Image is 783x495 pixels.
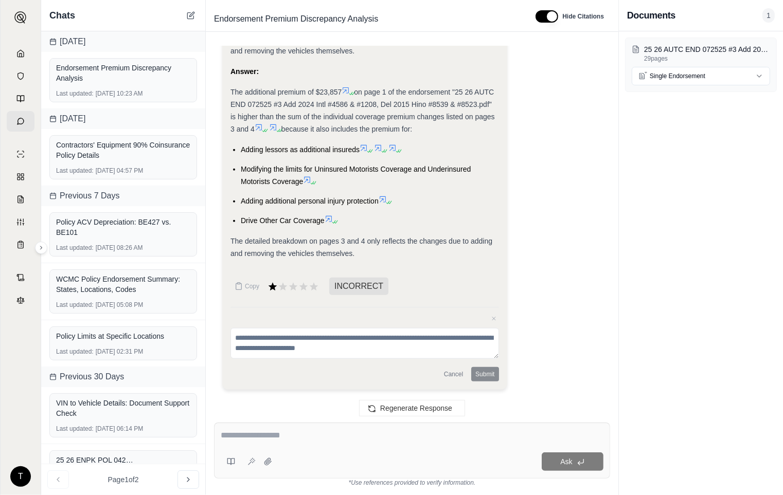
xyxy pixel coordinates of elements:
[185,9,197,22] button: New Chat
[56,274,190,295] div: WCMC Policy Endorsement Summary: States, Locations, Codes
[359,400,465,416] button: Regenerate Response
[41,186,205,206] div: Previous 7 Days
[281,125,412,133] span: because it also includes the premium for:
[644,54,770,63] p: 29 pages
[56,301,190,309] div: [DATE] 05:08 PM
[230,237,492,258] span: The detailed breakdown on pages 3 and 4 only reflects the changes due to adding and removing the ...
[627,8,675,23] h3: Documents
[440,367,467,381] button: Cancel
[56,140,190,160] div: Contractors' Equipment 90% Coinsurance Policy Details
[7,43,34,64] a: Home
[56,89,190,98] div: [DATE] 10:23 AM
[214,479,610,487] div: *Use references provided to verify information.
[49,8,75,23] span: Chats
[7,66,34,86] a: Documents Vault
[10,7,31,28] button: Expand sidebar
[108,474,139,485] span: Page 1 of 2
[210,11,382,27] span: Endorsement Premium Discrepancy Analysis
[56,167,190,175] div: [DATE] 04:57 PM
[560,457,572,466] span: Ask
[41,366,205,387] div: Previous 30 Days
[7,88,34,109] a: Prompt Library
[7,167,34,187] a: Policy Comparisons
[56,455,133,465] span: 25 26 ENPK POL 042825 pol#ZCC-71N87878-25-SK.pdf
[562,12,604,21] span: Hide Citations
[7,234,34,255] a: Coverage Table
[35,242,47,254] button: Expand sidebar
[632,44,770,63] button: 25 26 AUTC END 072525 #3 Add 2024 Intl #4586 & #1208, Del 2015 Hino #8539 & #8523.pdf29pages
[7,144,34,164] a: Single Policy
[10,466,31,487] div: T
[230,88,495,133] span: on page 1 of the endorsement "25 26 AUTC END 072525 #3 Add 2024 Intl #4586 & #1208, Del 2015 Hino...
[210,11,523,27] div: Edit Title
[56,63,190,83] div: Endorsement Premium Discrepancy Analysis
[230,67,259,76] strong: Answer:
[56,425,190,433] div: [DATE] 06:14 PM
[41,31,205,52] div: [DATE]
[241,216,325,225] span: Drive Other Car Coverage
[7,290,34,310] a: Legal Search Engine
[241,145,360,154] span: Adding lessors as additional insureds
[245,282,259,290] span: Copy
[56,425,94,433] span: Last updated:
[7,189,34,210] a: Claim Coverage
[56,244,190,252] div: [DATE] 08:26 AM
[56,398,190,418] div: VIN to Vehicle Details: Document Support Check
[56,301,94,309] span: Last updated:
[230,88,342,96] span: The additional premium of $23,857
[762,8,775,23] span: 1
[644,44,770,54] p: 25 26 AUTC END 072525 #3 Add 2024 Intl #4586 & #1208, Del 2015 Hino #8539 & #8523.pdf
[7,212,34,232] a: Custom Report
[41,108,205,129] div: [DATE]
[56,167,94,175] span: Last updated:
[241,197,379,205] span: Adding additional personal injury protection
[56,244,94,252] span: Last updated:
[380,404,452,412] span: Regenerate Response
[230,276,263,297] button: Copy
[56,217,190,237] div: Policy ACV Depreciation: BE427 vs. BE101
[56,347,94,356] span: Last updated:
[7,111,34,132] a: Chat
[14,11,27,24] img: Expand sidebar
[56,331,190,341] div: Policy Limits at Specific Locations
[542,452,603,471] button: Ask
[56,347,190,356] div: [DATE] 02:31 PM
[56,89,94,98] span: Last updated:
[329,278,388,295] span: INCORRECT
[7,267,34,288] a: Contract Analysis
[241,165,471,186] span: Modifying the limits for Uninsured Motorists Coverage and Underinsured Motorists Coverage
